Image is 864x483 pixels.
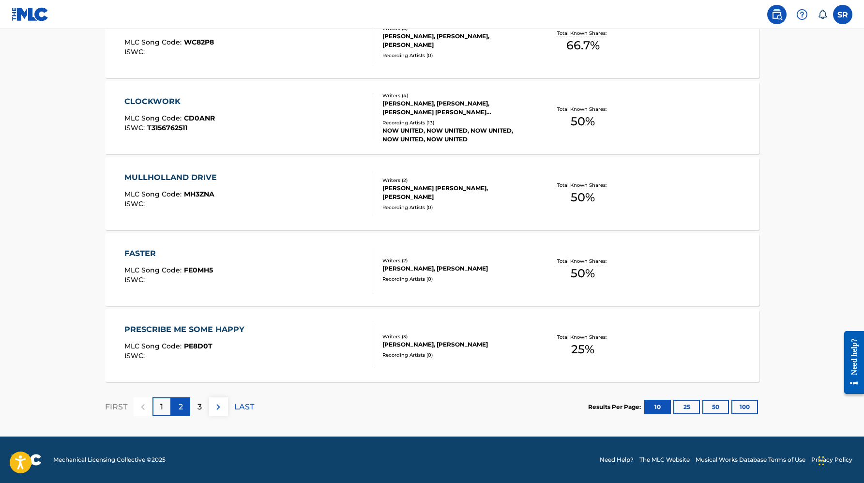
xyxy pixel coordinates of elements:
span: MLC Song Code : [124,342,184,350]
span: MLC Song Code : [124,114,184,122]
a: CLOCKWORKMLC Song Code:CD0ANRISWC:T3156762511Writers (4)[PERSON_NAME], [PERSON_NAME], [PERSON_NAM... [105,81,759,154]
p: Total Known Shares: [557,257,609,265]
p: 3 [197,401,202,413]
span: 50 % [571,113,595,130]
button: 50 [702,400,729,414]
a: WEATHER MANMLC Song Code:WC82P8ISWC:Writers (3)[PERSON_NAME], [PERSON_NAME], [PERSON_NAME]Recordi... [105,5,759,78]
span: ISWC : [124,199,147,208]
a: Need Help? [600,455,634,464]
span: FE0MH5 [184,266,213,274]
div: [PERSON_NAME], [PERSON_NAME] [382,264,529,273]
a: Musical Works Database Terms of Use [696,455,805,464]
a: PRESCRIBE ME SOME HAPPYMLC Song Code:PE8D0TISWC:Writers (3)[PERSON_NAME], [PERSON_NAME]Recording ... [105,309,759,382]
a: Public Search [767,5,787,24]
span: ISWC : [124,351,147,360]
a: MULLHOLLAND DRIVEMLC Song Code:MH3ZNAISWC:Writers (2)[PERSON_NAME] [PERSON_NAME], [PERSON_NAME]Re... [105,157,759,230]
p: Total Known Shares: [557,30,609,37]
img: MLC Logo [12,7,49,21]
div: Writers ( 2 ) [382,257,529,264]
button: 25 [673,400,700,414]
div: Help [792,5,812,24]
p: Total Known Shares: [557,333,609,341]
span: Mechanical Licensing Collective © 2025 [53,455,166,464]
div: FASTER [124,248,213,259]
div: Writers ( 4 ) [382,92,529,99]
p: LAST [234,401,254,413]
a: The MLC Website [639,455,690,464]
img: right [212,401,224,413]
img: logo [12,454,42,466]
iframe: Chat Widget [816,437,864,483]
div: Drag [819,446,824,475]
div: [PERSON_NAME], [PERSON_NAME], [PERSON_NAME] [PERSON_NAME] [PERSON_NAME] [382,99,529,117]
div: Recording Artists ( 0 ) [382,52,529,59]
p: Total Known Shares: [557,106,609,113]
p: Results Per Page: [588,403,643,411]
div: Recording Artists ( 13 ) [382,119,529,126]
span: 25 % [571,341,594,358]
span: 50 % [571,265,595,282]
span: MLC Song Code : [124,190,184,198]
img: help [796,9,808,20]
div: Recording Artists ( 0 ) [382,204,529,211]
a: FASTERMLC Song Code:FE0MH5ISWC:Writers (2)[PERSON_NAME], [PERSON_NAME]Recording Artists (0)Total ... [105,233,759,306]
span: ISWC : [124,123,147,132]
span: 66.7 % [566,37,600,54]
p: Total Known Shares: [557,181,609,189]
p: FIRST [105,401,127,413]
p: 2 [179,401,183,413]
div: Writers ( 2 ) [382,177,529,184]
span: ISWC : [124,275,147,284]
a: Privacy Policy [811,455,852,464]
div: Recording Artists ( 0 ) [382,275,529,283]
img: search [771,9,783,20]
span: CD0ANR [184,114,215,122]
div: PRESCRIBE ME SOME HAPPY [124,324,249,335]
span: WC82P8 [184,38,214,46]
div: CLOCKWORK [124,96,215,107]
p: 1 [160,401,163,413]
span: T3156762511 [147,123,187,132]
iframe: Resource Center [837,324,864,402]
div: User Menu [833,5,852,24]
span: ISWC : [124,47,147,56]
span: 50 % [571,189,595,206]
div: NOW UNITED, NOW UNITED, NOW UNITED, NOW UNITED, NOW UNITED [382,126,529,144]
span: MLC Song Code : [124,266,184,274]
span: MH3ZNA [184,190,214,198]
div: [PERSON_NAME], [PERSON_NAME], [PERSON_NAME] [382,32,529,49]
div: [PERSON_NAME] [PERSON_NAME], [PERSON_NAME] [382,184,529,201]
button: 10 [644,400,671,414]
span: PE8D0T [184,342,212,350]
div: Notifications [818,10,827,19]
span: MLC Song Code : [124,38,184,46]
div: MULLHOLLAND DRIVE [124,172,222,183]
div: [PERSON_NAME], [PERSON_NAME] [382,340,529,349]
button: 100 [731,400,758,414]
div: Recording Artists ( 0 ) [382,351,529,359]
div: Writers ( 3 ) [382,333,529,340]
